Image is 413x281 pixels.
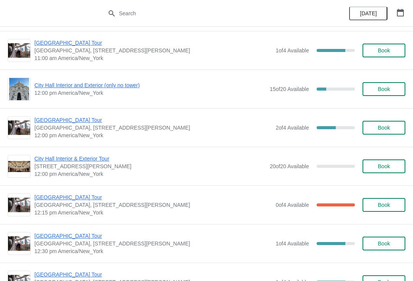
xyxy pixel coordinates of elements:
span: 12:00 pm America/New_York [34,132,272,139]
span: [GEOGRAPHIC_DATA] Tour [34,232,272,240]
span: 12:30 pm America/New_York [34,247,272,255]
span: 15 of 20 Available [270,86,309,92]
span: [GEOGRAPHIC_DATA] Tour [34,116,272,124]
span: Book [378,47,390,54]
span: 12:00 pm America/New_York [34,89,266,97]
span: 20 of 20 Available [270,163,309,169]
span: 1 of 4 Available [276,47,309,54]
span: 11:00 am America/New_York [34,54,272,62]
button: Book [363,159,405,173]
span: [GEOGRAPHIC_DATA], [STREET_ADDRESS][PERSON_NAME] [34,240,272,247]
img: City Hall Tower Tour | City Hall Visitor Center, 1400 John F Kennedy Boulevard Suite 121, Philade... [8,43,30,58]
img: City Hall Tower Tour | City Hall Visitor Center, 1400 John F Kennedy Boulevard Suite 121, Philade... [8,120,30,135]
span: Book [378,163,390,169]
button: Book [363,198,405,212]
span: Book [378,240,390,247]
img: City Hall Tower Tour | City Hall Visitor Center, 1400 John F Kennedy Boulevard Suite 121, Philade... [8,236,30,251]
span: [GEOGRAPHIC_DATA], [STREET_ADDRESS][PERSON_NAME] [34,201,272,209]
span: [GEOGRAPHIC_DATA], [STREET_ADDRESS][PERSON_NAME] [34,47,272,54]
span: 12:00 pm America/New_York [34,170,266,178]
button: Book [363,237,405,250]
span: Book [378,125,390,131]
img: City Hall Tower Tour | City Hall Visitor Center, 1400 John F Kennedy Boulevard Suite 121, Philade... [8,198,30,213]
span: [GEOGRAPHIC_DATA] Tour [34,271,272,278]
span: 2 of 4 Available [276,125,309,131]
span: City Hall Interior and Exterior (only no tower) [34,81,266,89]
input: Search [119,6,310,20]
img: City Hall Interior and Exterior (only no tower) | | 12:00 pm America/New_York [9,78,29,100]
span: 1 of 4 Available [276,240,309,247]
span: [GEOGRAPHIC_DATA] Tour [34,193,272,201]
span: [STREET_ADDRESS][PERSON_NAME] [34,162,266,170]
span: [GEOGRAPHIC_DATA] Tour [34,39,272,47]
span: [DATE] [360,10,377,16]
button: Book [363,82,405,96]
span: [GEOGRAPHIC_DATA], [STREET_ADDRESS][PERSON_NAME] [34,124,272,132]
button: [DATE] [349,6,387,20]
span: 12:15 pm America/New_York [34,209,272,216]
span: City Hall Interior & Exterior Tour [34,155,266,162]
span: Book [378,86,390,92]
span: 0 of 4 Available [276,202,309,208]
span: Book [378,202,390,208]
button: Book [363,44,405,57]
button: Book [363,121,405,135]
img: City Hall Interior & Exterior Tour | 1400 John F Kennedy Boulevard, Suite 121, Philadelphia, PA, ... [8,161,30,172]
